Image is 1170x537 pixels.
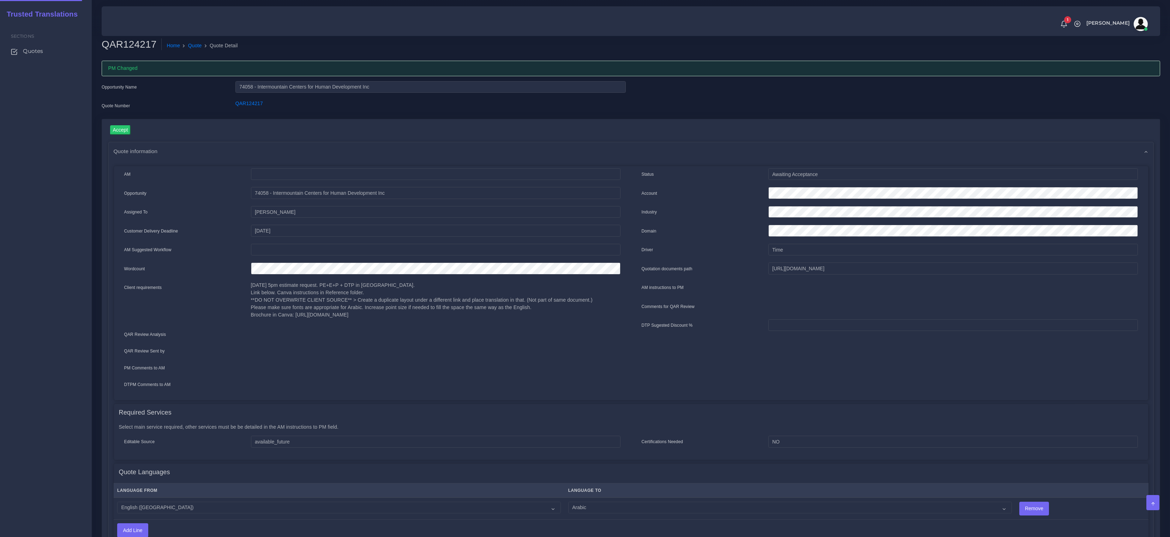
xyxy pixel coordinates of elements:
h2: QAR124217 [102,38,162,50]
label: Opportunity [124,190,147,197]
span: 1 [1064,16,1071,23]
label: AM Suggested Workflow [124,247,172,253]
label: Domain [642,228,656,234]
label: AM instructions to PM [642,284,684,291]
a: Quote [188,42,202,49]
label: Account [642,190,657,197]
p: Select main service required, other services must be be detailed in the AM instructions to PM field. [119,423,1143,431]
label: Customer Delivery Deadline [124,228,178,234]
span: [PERSON_NAME] [1086,20,1130,25]
a: Home [167,42,180,49]
a: QAR124217 [235,101,263,106]
input: pm [251,206,620,218]
li: Quote Detail [202,42,238,49]
label: PM Comments to AM [124,365,165,371]
h4: Required Services [119,409,172,417]
label: QAR Review Analysis [124,331,166,338]
label: Quotation documents path [642,266,692,272]
a: 1 [1058,20,1070,28]
a: Quotes [5,44,86,59]
label: DTPM Comments to AM [124,381,171,388]
label: Industry [642,209,657,215]
label: Assigned To [124,209,148,215]
label: DTP Sugested Discount % [642,322,693,328]
label: Editable Source [124,439,155,445]
input: Accept [110,125,131,135]
label: Opportunity Name [102,84,137,90]
input: Remove [1020,502,1049,515]
label: Wordcount [124,266,145,272]
p: [DATE] 5pm estimate request. PE+E+P + DTP in [GEOGRAPHIC_DATA]. Link below. Canva instructions in... [251,282,620,319]
label: Quote Number [102,103,130,109]
label: QAR Review Sent by [124,348,165,354]
span: Quote information [114,147,158,155]
h4: Quote Languages [119,469,170,476]
label: Comments for QAR Review [642,303,695,310]
span: Sections [11,34,34,39]
img: avatar [1134,17,1148,31]
label: Status [642,171,654,177]
a: Trusted Translations [2,8,78,20]
label: Client requirements [124,284,162,291]
span: Quotes [23,47,43,55]
a: [PERSON_NAME]avatar [1083,17,1150,31]
label: Driver [642,247,653,253]
label: AM [124,171,131,177]
label: Certifications Needed [642,439,683,445]
th: Language From [114,483,565,498]
div: Quote information [109,142,1153,160]
h2: Trusted Translations [2,10,78,18]
input: Add Line [118,524,148,537]
th: Language To [564,483,1015,498]
div: PM Changed [102,61,1160,76]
